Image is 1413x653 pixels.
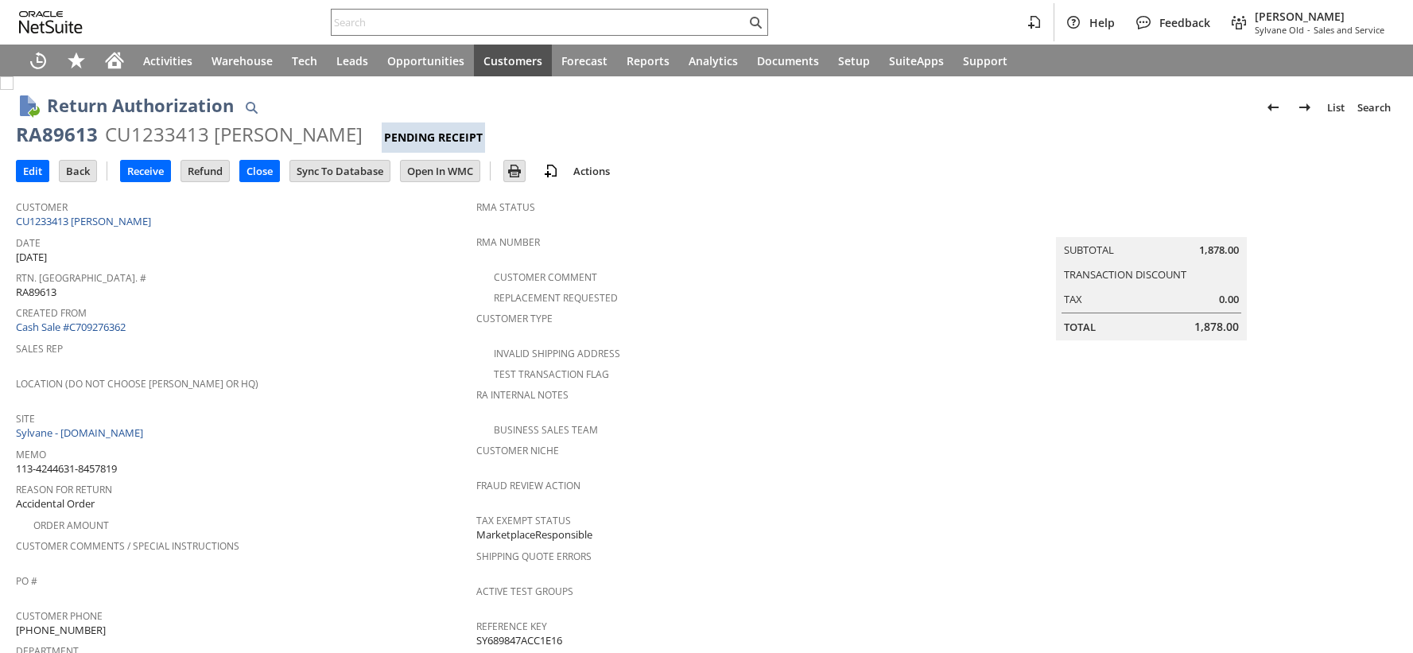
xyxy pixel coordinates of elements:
[746,13,765,32] svg: Search
[476,550,592,563] a: Shipping Quote Errors
[747,45,829,76] a: Documents
[476,585,573,598] a: Active Test Groups
[16,200,68,214] a: Customer
[757,53,819,68] span: Documents
[16,609,103,623] a: Customer Phone
[16,496,95,511] span: Accidental Order
[1351,95,1397,120] a: Search
[16,574,37,588] a: PO #
[33,519,109,532] a: Order Amount
[494,270,597,284] a: Customer Comment
[505,161,524,181] img: Print
[1314,24,1384,36] span: Sales and Service
[105,51,124,70] svg: Home
[829,45,879,76] a: Setup
[1295,98,1314,117] img: Next
[1089,15,1115,30] span: Help
[679,45,747,76] a: Analytics
[1194,319,1239,335] span: 1,878.00
[212,53,273,68] span: Warehouse
[17,161,49,181] input: Edit
[879,45,953,76] a: SuiteApps
[290,161,390,181] input: Sync To Database
[476,514,571,527] a: Tax Exempt Status
[889,53,944,68] span: SuiteApps
[95,45,134,76] a: Home
[292,53,317,68] span: Tech
[1255,9,1384,24] span: [PERSON_NAME]
[494,291,618,305] a: Replacement Requested
[181,161,229,181] input: Refund
[332,13,746,32] input: Search
[1255,24,1304,36] span: Sylvane Old
[47,92,234,119] h1: Return Authorization
[240,161,279,181] input: Close
[689,53,738,68] span: Analytics
[617,45,679,76] a: Reports
[561,53,608,68] span: Forecast
[16,461,117,476] span: 113-4244631-8457819
[476,633,562,648] span: SY689847ACC1E16
[382,122,485,153] div: Pending Receipt
[16,236,41,250] a: Date
[16,377,258,391] a: Location (Do Not Choose [PERSON_NAME] or HQ)
[16,271,146,285] a: Rtn. [GEOGRAPHIC_DATA]. #
[476,527,592,542] span: MarketplaceResponsible
[16,214,155,228] a: CU1233413 [PERSON_NAME]
[16,539,239,553] a: Customer Comments / Special Instructions
[494,347,620,360] a: Invalid Shipping Address
[121,161,170,181] input: Receive
[378,45,474,76] a: Opportunities
[567,164,616,178] a: Actions
[29,51,48,70] svg: Recent Records
[1321,95,1351,120] a: List
[476,620,547,633] a: Reference Key
[1064,320,1096,334] a: Total
[16,412,35,426] a: Site
[474,45,552,76] a: Customers
[105,122,363,147] div: CU1233413 [PERSON_NAME]
[16,483,112,496] a: Reason For Return
[838,53,870,68] span: Setup
[16,320,126,334] a: Cash Sale #C709276362
[1264,98,1283,117] img: Previous
[327,45,378,76] a: Leads
[494,423,598,437] a: Business Sales Team
[57,45,95,76] div: Shortcuts
[1199,243,1239,258] span: 1,878.00
[16,342,63,356] a: Sales Rep
[16,285,56,300] span: RA89613
[1064,292,1082,306] a: Tax
[1159,15,1210,30] span: Feedback
[627,53,670,68] span: Reports
[16,623,106,638] span: [PHONE_NUMBER]
[16,426,147,440] a: Sylvane - [DOMAIN_NAME]
[476,388,569,402] a: RA Internal Notes
[1064,243,1114,257] a: Subtotal
[1219,292,1239,307] span: 0.00
[1064,267,1186,282] a: Transaction Discount
[476,444,559,457] a: Customer Niche
[963,53,1007,68] span: Support
[953,45,1017,76] a: Support
[494,367,609,381] a: Test Transaction Flag
[483,53,542,68] span: Customers
[16,306,87,320] a: Created From
[16,250,47,265] span: [DATE]
[202,45,282,76] a: Warehouse
[401,161,479,181] input: Open In WMC
[542,161,561,181] img: add-record.svg
[387,53,464,68] span: Opportunities
[19,45,57,76] a: Recent Records
[476,235,540,249] a: RMA Number
[336,53,368,68] span: Leads
[476,200,535,214] a: RMA Status
[552,45,617,76] a: Forecast
[16,122,98,147] div: RA89613
[242,98,261,117] img: Quick Find
[476,312,553,325] a: Customer Type
[476,479,580,492] a: Fraud Review Action
[143,53,192,68] span: Activities
[1307,24,1310,36] span: -
[60,161,96,181] input: Back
